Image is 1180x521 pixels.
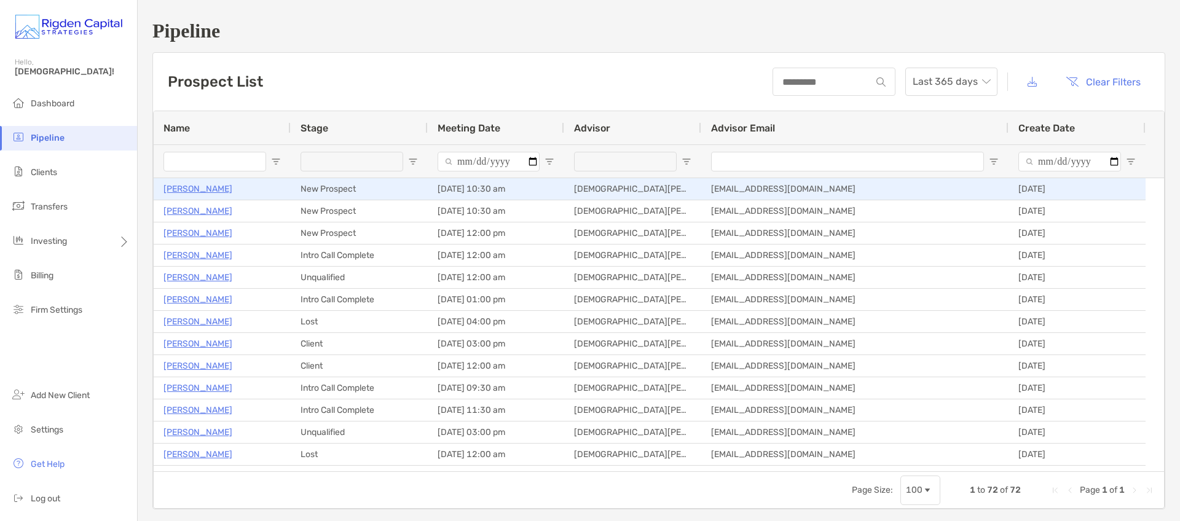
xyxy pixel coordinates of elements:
[545,157,554,166] button: Open Filter Menu
[11,302,26,316] img: firm-settings icon
[1080,485,1100,495] span: Page
[163,469,232,484] a: [PERSON_NAME]
[701,333,1009,355] div: [EMAIL_ADDRESS][DOMAIN_NAME]
[564,421,701,443] div: [DEMOGRAPHIC_DATA][PERSON_NAME], CFP®
[428,421,564,443] div: [DATE] 03:00 pm
[900,476,940,505] div: Page Size
[428,222,564,244] div: [DATE] 12:00 pm
[163,270,232,285] a: [PERSON_NAME]
[15,5,122,49] img: Zoe Logo
[11,198,26,213] img: transfers icon
[11,130,26,144] img: pipeline icon
[11,164,26,179] img: clients icon
[428,377,564,399] div: [DATE] 09:30 am
[31,236,67,246] span: Investing
[428,399,564,421] div: [DATE] 11:30 am
[163,425,232,440] a: [PERSON_NAME]
[564,377,701,399] div: [DEMOGRAPHIC_DATA][PERSON_NAME], CFP®
[977,485,985,495] span: to
[1056,68,1150,95] button: Clear Filters
[564,245,701,266] div: [DEMOGRAPHIC_DATA][PERSON_NAME], CFP®
[163,225,232,241] a: [PERSON_NAME]
[31,133,65,143] span: Pipeline
[564,289,701,310] div: [DEMOGRAPHIC_DATA][PERSON_NAME], CFP®
[291,200,428,222] div: New Prospect
[428,466,564,487] div: [DATE] 12:00 am
[987,485,998,495] span: 72
[291,333,428,355] div: Client
[428,311,564,332] div: [DATE] 04:00 pm
[1018,122,1075,134] span: Create Date
[31,270,53,281] span: Billing
[163,380,232,396] a: [PERSON_NAME]
[1009,245,1146,266] div: [DATE]
[1009,200,1146,222] div: [DATE]
[701,466,1009,487] div: [EMAIL_ADDRESS][DOMAIN_NAME]
[163,248,232,263] p: [PERSON_NAME]
[1119,485,1125,495] span: 1
[163,358,232,374] a: [PERSON_NAME]
[1009,289,1146,310] div: [DATE]
[163,203,232,219] a: [PERSON_NAME]
[291,399,428,421] div: Intro Call Complete
[701,355,1009,377] div: [EMAIL_ADDRESS][DOMAIN_NAME]
[701,222,1009,244] div: [EMAIL_ADDRESS][DOMAIN_NAME]
[31,167,57,178] span: Clients
[291,421,428,443] div: Unqualified
[701,421,1009,443] div: [EMAIL_ADDRESS][DOMAIN_NAME]
[701,245,1009,266] div: [EMAIL_ADDRESS][DOMAIN_NAME]
[564,399,701,421] div: [DEMOGRAPHIC_DATA][PERSON_NAME], CFP®
[163,447,232,462] a: [PERSON_NAME]
[574,122,610,134] span: Advisor
[163,314,232,329] p: [PERSON_NAME]
[291,267,428,288] div: Unqualified
[876,77,886,87] img: input icon
[564,355,701,377] div: [DEMOGRAPHIC_DATA][PERSON_NAME], CFP®
[1009,399,1146,421] div: [DATE]
[1144,485,1154,495] div: Last Page
[701,444,1009,465] div: [EMAIL_ADDRESS][DOMAIN_NAME]
[11,233,26,248] img: investing icon
[1102,485,1107,495] span: 1
[163,181,232,197] a: [PERSON_NAME]
[31,202,68,212] span: Transfers
[291,355,428,377] div: Client
[291,178,428,200] div: New Prospect
[152,20,1165,42] h1: Pipeline
[163,152,266,171] input: Name Filter Input
[701,311,1009,332] div: [EMAIL_ADDRESS][DOMAIN_NAME]
[1009,178,1146,200] div: [DATE]
[989,157,999,166] button: Open Filter Menu
[291,289,428,310] div: Intro Call Complete
[564,222,701,244] div: [DEMOGRAPHIC_DATA][PERSON_NAME], CFP®
[31,305,82,315] span: Firm Settings
[163,336,232,351] a: [PERSON_NAME]
[301,122,328,134] span: Stage
[428,289,564,310] div: [DATE] 01:00 pm
[564,466,701,487] div: [DEMOGRAPHIC_DATA][PERSON_NAME], CFP®
[428,355,564,377] div: [DATE] 12:00 am
[163,292,232,307] a: [PERSON_NAME]
[701,200,1009,222] div: [EMAIL_ADDRESS][DOMAIN_NAME]
[564,444,701,465] div: [DEMOGRAPHIC_DATA][PERSON_NAME], CFP®
[163,402,232,418] a: [PERSON_NAME]
[1065,485,1075,495] div: Previous Page
[1000,485,1008,495] span: of
[291,466,428,487] div: Lost
[291,245,428,266] div: Intro Call Complete
[31,425,63,435] span: Settings
[701,267,1009,288] div: [EMAIL_ADDRESS][DOMAIN_NAME]
[291,222,428,244] div: New Prospect
[428,200,564,222] div: [DATE] 10:30 am
[970,485,975,495] span: 1
[852,485,893,495] div: Page Size:
[564,311,701,332] div: [DEMOGRAPHIC_DATA][PERSON_NAME], CFP®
